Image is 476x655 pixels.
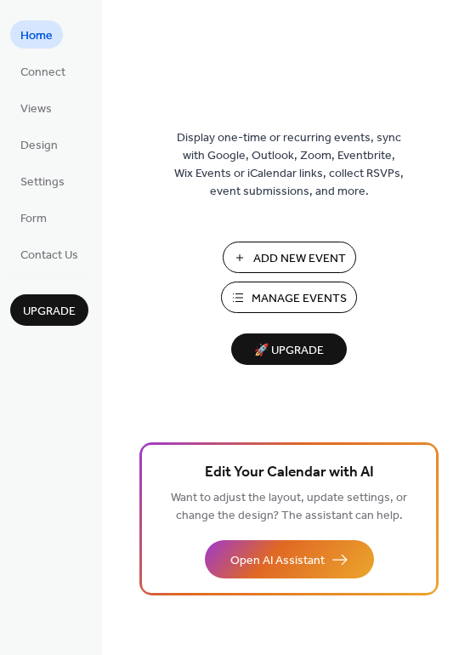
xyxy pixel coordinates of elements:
[10,94,62,122] a: Views
[20,247,78,265] span: Contact Us
[221,282,357,313] button: Manage Events
[20,137,58,155] span: Design
[205,461,374,485] span: Edit Your Calendar with AI
[20,100,52,118] span: Views
[174,129,404,201] span: Display one-time or recurring events, sync with Google, Outlook, Zoom, Eventbrite, Wix Events or ...
[10,240,88,268] a: Contact Us
[20,210,47,228] span: Form
[20,174,65,191] span: Settings
[252,290,347,308] span: Manage Events
[231,333,347,365] button: 🚀 Upgrade
[10,167,75,195] a: Settings
[10,130,68,158] a: Design
[241,339,337,362] span: 🚀 Upgrade
[253,250,346,268] span: Add New Event
[205,540,374,578] button: Open AI Assistant
[10,20,63,48] a: Home
[10,203,57,231] a: Form
[10,57,76,85] a: Connect
[171,487,407,527] span: Want to adjust the layout, update settings, or change the design? The assistant can help.
[223,242,356,273] button: Add New Event
[20,27,53,45] span: Home
[230,552,325,570] span: Open AI Assistant
[10,294,88,326] button: Upgrade
[23,303,76,321] span: Upgrade
[20,64,65,82] span: Connect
